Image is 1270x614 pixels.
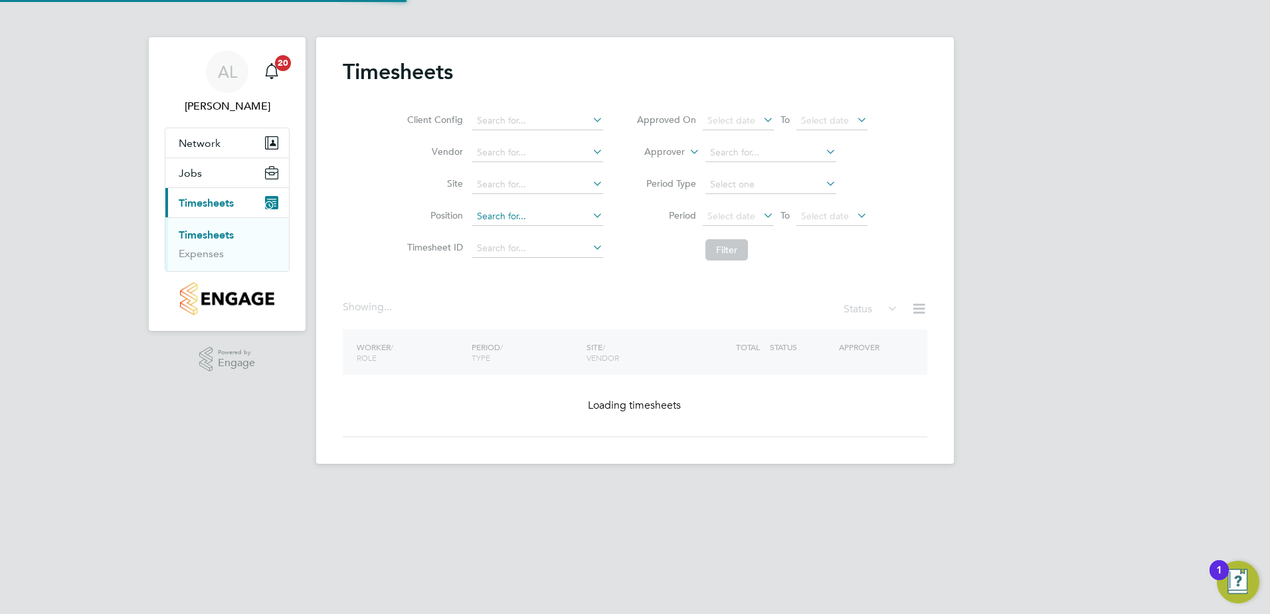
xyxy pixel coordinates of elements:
input: Search for... [472,112,603,130]
a: Go to home page [165,282,290,315]
span: Powered by [218,347,255,358]
span: AL [218,63,237,80]
label: Position [403,209,463,221]
a: Powered byEngage [199,347,256,372]
a: Timesheets [179,229,234,241]
span: Timesheets [179,197,234,209]
input: Search for... [705,144,836,162]
label: Vendor [403,146,463,157]
div: Timesheets [165,217,289,271]
button: Jobs [165,158,289,187]
a: 20 [258,51,285,93]
a: AL[PERSON_NAME] [165,51,290,114]
span: Select date [801,210,849,222]
input: Search for... [472,239,603,258]
input: Search for... [472,175,603,194]
div: Showing [343,300,395,314]
button: Filter [705,239,748,260]
label: Approved On [636,114,696,126]
input: Search for... [472,207,603,226]
input: Select one [705,175,836,194]
input: Search for... [472,144,603,162]
label: Timesheet ID [403,241,463,253]
div: Status [844,300,901,319]
span: Jobs [179,167,202,179]
span: Network [179,137,221,150]
span: To [776,111,794,128]
span: Select date [707,210,755,222]
label: Period Type [636,177,696,189]
button: Timesheets [165,188,289,217]
label: Site [403,177,463,189]
span: Select date [801,114,849,126]
label: Approver [625,146,685,159]
nav: Main navigation [149,37,306,331]
span: Select date [707,114,755,126]
button: Network [165,128,289,157]
span: To [776,207,794,224]
button: Open Resource Center, 1 new notification [1217,561,1259,603]
span: Engage [218,358,255,369]
span: ... [384,300,392,314]
label: Period [636,209,696,221]
span: 20 [275,55,291,71]
label: Client Config [403,114,463,126]
div: 1 [1216,570,1222,587]
a: Expenses [179,247,224,260]
h2: Timesheets [343,58,453,85]
img: countryside-properties-logo-retina.png [180,282,274,315]
span: Adam Large [165,98,290,114]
